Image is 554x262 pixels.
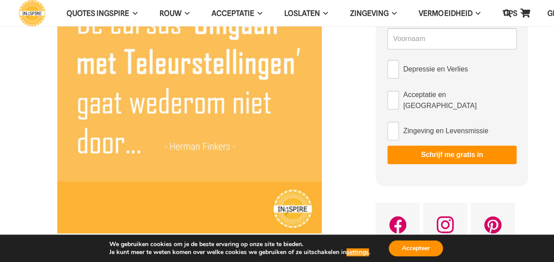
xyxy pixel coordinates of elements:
[201,2,273,25] a: AcceptatieAcceptatie Menu
[129,2,137,24] span: QUOTES INGSPIRE Menu
[181,2,189,24] span: ROUW Menu
[472,2,480,24] span: VERMOEIDHEID Menu
[408,2,491,25] a: VERMOEIDHEIDVERMOEIDHEID Menu
[387,122,399,140] input: Zingeving en Levensmissie
[403,125,488,136] span: Zingeving en Levensmissie
[273,2,339,25] a: LoslatenLoslaten Menu
[423,203,467,247] a: Instagram
[350,9,389,18] span: Zingeving
[498,2,516,24] a: Zoeken
[387,91,399,109] input: Acceptatie en [GEOGRAPHIC_DATA]
[403,89,517,111] span: Acceptatie en [GEOGRAPHIC_DATA]
[159,9,181,18] span: ROUW
[491,2,536,25] a: TIPSTIPS Menu
[471,203,515,247] a: Pinterest
[389,240,443,256] button: Accepteer
[254,2,262,24] span: Acceptatie Menu
[419,9,472,18] span: VERMOEIDHEID
[56,2,148,25] a: QUOTES INGSPIREQUOTES INGSPIRE Menu
[109,248,370,256] p: Je kunt meer te weten komen over welke cookies we gebruiken of ze uitschakelen in .
[387,28,517,49] input: Voornaam
[387,146,517,164] button: Schrijf me gratis in
[320,2,328,24] span: Loslaten Menu
[212,9,254,18] span: Acceptatie
[284,9,320,18] span: Loslaten
[376,203,420,247] a: Facebook
[109,240,370,248] p: We gebruiken cookies om je de beste ervaring op onze site te bieden.
[339,2,408,25] a: ZingevingZingeving Menu
[148,2,200,25] a: ROUWROUW Menu
[67,9,129,18] span: QUOTES INGSPIRE
[517,2,525,24] span: TIPS Menu
[346,248,369,256] button: settings
[389,2,397,24] span: Zingeving Menu
[403,64,468,75] span: Depressie en Verlies
[387,60,399,79] input: Depressie en Verlies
